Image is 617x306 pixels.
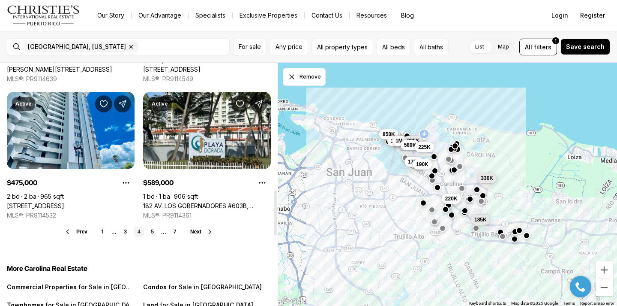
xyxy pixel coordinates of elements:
[491,39,516,55] label: Map
[413,159,432,170] button: 190K
[596,279,613,296] button: Zoom out
[7,5,80,26] img: logo
[143,202,271,210] a: 182 AV. LOS GOBERNADORES #603B, CAROLINA PR, 00979
[120,227,130,237] a: 3
[445,195,458,202] span: 220K
[377,39,410,55] button: All beds
[7,202,64,210] a: 3205 ISLA VERDE AVE #307, CAROLINA PR, 00979
[563,301,575,306] a: Terms (opens in new tab)
[546,7,573,24] button: Login
[143,283,262,291] a: Condos for Sale in [GEOGRAPHIC_DATA]
[474,216,487,223] span: 185K
[401,140,420,150] button: 589K
[596,261,613,279] button: Zoom in
[190,229,201,235] span: Next
[167,283,262,291] p: for Sale in [GEOGRAPHIC_DATA]
[76,229,87,235] span: Prev
[415,142,434,152] button: 225K
[7,283,172,291] a: Commercial Properties for Sale in [GEOGRAPHIC_DATA]
[114,95,131,112] button: Share Property
[7,66,112,73] a: Calle Rosa MARINE VIEW #303, CAROLINA PR, 00979
[77,283,172,291] p: for Sale in [GEOGRAPHIC_DATA]
[7,264,271,273] h5: More Carolina Real Estate
[117,174,135,191] button: Property options
[147,227,158,237] a: 5
[152,100,168,107] p: Active
[233,9,304,21] a: Exclusive Properties
[350,9,394,21] a: Resources
[525,42,532,52] span: All
[283,68,326,86] button: Dismiss drawing
[391,138,402,145] span: 1.4M
[254,174,271,191] button: Property options
[511,301,558,306] span: Map data ©2025 Google
[28,43,126,50] span: [GEOGRAPHIC_DATA], [US_STATE]
[471,215,490,225] button: 185K
[416,161,428,168] span: 190K
[551,12,568,19] span: Login
[7,283,77,291] p: Commercial Properties
[305,9,349,21] button: Contact Us
[394,9,421,21] a: Blog
[468,39,491,55] label: List
[566,43,605,50] span: Save search
[379,129,398,139] button: 850K
[143,66,201,73] a: 5900 AVENIDA ISLA VERDE #5, PR, 00917
[311,39,373,55] button: All property types
[408,158,420,165] span: 170K
[161,229,166,235] li: ...
[233,39,267,55] button: For sale
[407,137,419,144] span: 235K
[477,173,497,183] button: 330K
[560,39,610,55] button: Save search
[90,9,131,21] a: Our Story
[418,144,431,151] span: 225K
[519,39,557,55] button: Allfilters1
[231,95,249,112] button: Save Property: 182 AV. LOS GOBERNADORES #603B
[392,136,406,146] button: 1M
[143,283,167,291] p: Condos
[404,142,416,148] span: 589K
[111,229,117,235] li: ...
[395,137,403,144] span: 1M
[404,136,423,146] button: 235K
[270,39,308,55] button: Any price
[15,100,32,107] p: Active
[132,9,188,21] a: Our Advantage
[481,175,493,182] span: 330K
[190,228,213,235] button: Next
[276,43,303,50] span: Any price
[387,136,406,146] button: 1.4M
[98,227,180,237] nav: Pagination
[555,37,557,44] span: 1
[134,227,144,237] a: 4
[170,227,180,237] a: 7
[575,7,610,24] button: Register
[250,95,267,112] button: Share Property
[404,157,424,167] button: 170K
[383,131,395,138] span: 850K
[239,43,261,50] span: For sale
[95,95,112,112] button: Save Property: 3205 ISLA VERDE AVE #307
[534,42,551,52] span: filters
[98,227,108,237] a: 1
[580,12,605,19] span: Register
[414,39,449,55] button: All baths
[189,9,232,21] a: Specialists
[442,194,461,204] button: 220K
[580,301,614,306] a: Report a map error
[64,228,87,235] button: Prev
